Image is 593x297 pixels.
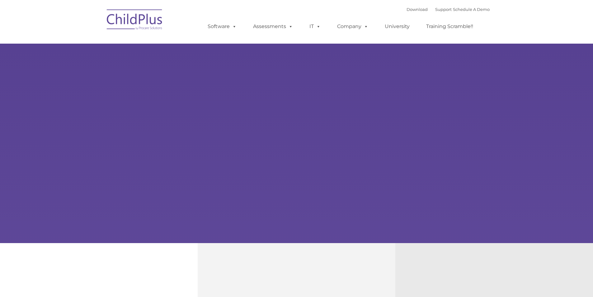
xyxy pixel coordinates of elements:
[331,20,374,33] a: Company
[104,5,166,36] img: ChildPlus by Procare Solutions
[407,7,428,12] a: Download
[247,20,299,33] a: Assessments
[420,20,479,33] a: Training Scramble!!
[453,7,490,12] a: Schedule A Demo
[303,20,327,33] a: IT
[379,20,416,33] a: University
[407,7,490,12] font: |
[435,7,452,12] a: Support
[201,20,243,33] a: Software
